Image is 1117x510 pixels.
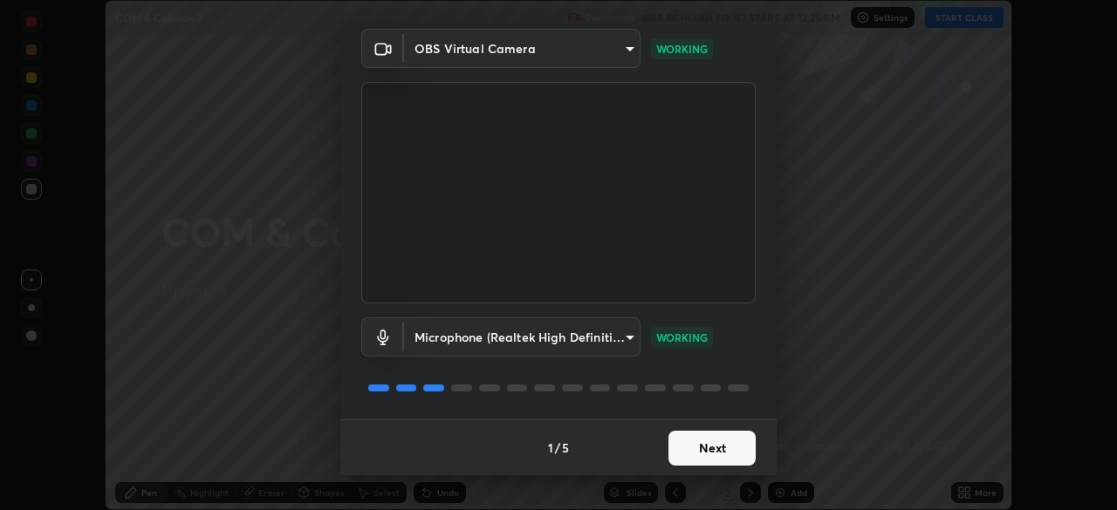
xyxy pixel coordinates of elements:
h4: 5 [562,439,569,457]
button: Next [668,431,756,466]
div: OBS Virtual Camera [404,29,641,68]
div: OBS Virtual Camera [404,317,641,357]
h4: / [555,439,560,457]
h4: 1 [548,439,553,457]
p: WORKING [656,41,708,57]
p: WORKING [656,330,708,345]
